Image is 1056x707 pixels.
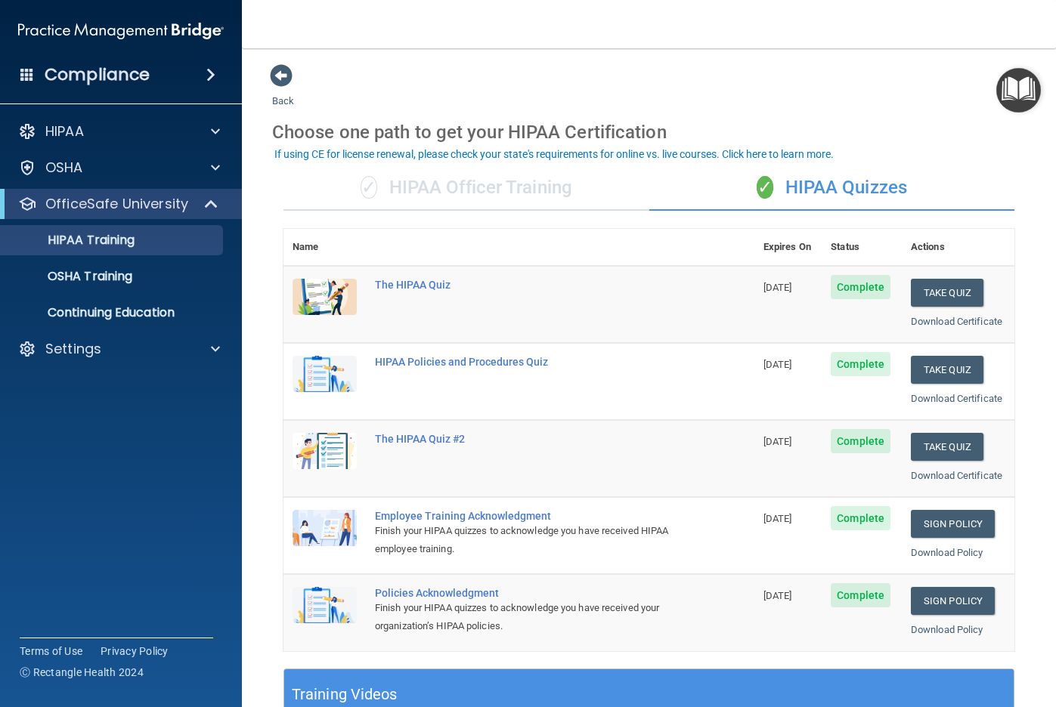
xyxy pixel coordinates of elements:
[45,122,84,140] p: HIPAA
[283,229,366,266] th: Name
[18,122,220,140] a: HIPAA
[763,359,792,370] span: [DATE]
[763,282,792,293] span: [DATE]
[831,275,890,299] span: Complete
[375,599,679,635] div: Finish your HIPAA quizzes to acknowledge you have received your organization’s HIPAA policies.
[272,110,1026,154] div: Choose one path to get your HIPAA Certification
[911,393,1002,404] a: Download Certificate
[20,665,144,680] span: Ⓒ Rectangle Health 2024
[649,165,1015,211] div: HIPAA Quizzes
[911,356,983,384] button: Take Quiz
[45,159,83,177] p: OSHA
[763,590,792,601] span: [DATE]
[18,340,220,358] a: Settings
[375,587,679,599] div: Policies Acknowledgment
[361,176,377,199] span: ✓
[996,68,1041,113] button: Open Resource Center
[831,583,890,607] span: Complete
[911,279,983,307] button: Take Quiz
[18,16,224,46] img: PMB logo
[10,269,132,284] p: OSHA Training
[831,429,890,453] span: Complete
[911,547,983,558] a: Download Policy
[911,433,983,461] button: Take Quiz
[10,233,135,248] p: HIPAA Training
[757,176,773,199] span: ✓
[375,433,679,445] div: The HIPAA Quiz #2
[763,513,792,524] span: [DATE]
[794,600,1038,660] iframe: Drift Widget Chat Controller
[274,149,834,159] div: If using CE for license renewal, please check your state's requirements for online vs. live cours...
[272,77,294,107] a: Back
[283,165,649,211] div: HIPAA Officer Training
[754,229,822,266] th: Expires On
[272,147,836,162] button: If using CE for license renewal, please check your state's requirements for online vs. live cours...
[45,195,188,213] p: OfficeSafe University
[763,436,792,447] span: [DATE]
[10,305,216,320] p: Continuing Education
[911,316,1002,327] a: Download Certificate
[911,470,1002,481] a: Download Certificate
[45,64,150,85] h4: Compliance
[375,522,679,558] div: Finish your HIPAA quizzes to acknowledge you have received HIPAA employee training.
[911,510,995,538] a: Sign Policy
[20,644,82,659] a: Terms of Use
[375,356,679,368] div: HIPAA Policies and Procedures Quiz
[822,229,902,266] th: Status
[911,587,995,615] a: Sign Policy
[101,644,169,659] a: Privacy Policy
[902,229,1014,266] th: Actions
[18,195,219,213] a: OfficeSafe University
[375,279,679,291] div: The HIPAA Quiz
[45,340,101,358] p: Settings
[375,510,679,522] div: Employee Training Acknowledgment
[831,506,890,530] span: Complete
[18,159,220,177] a: OSHA
[831,352,890,376] span: Complete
